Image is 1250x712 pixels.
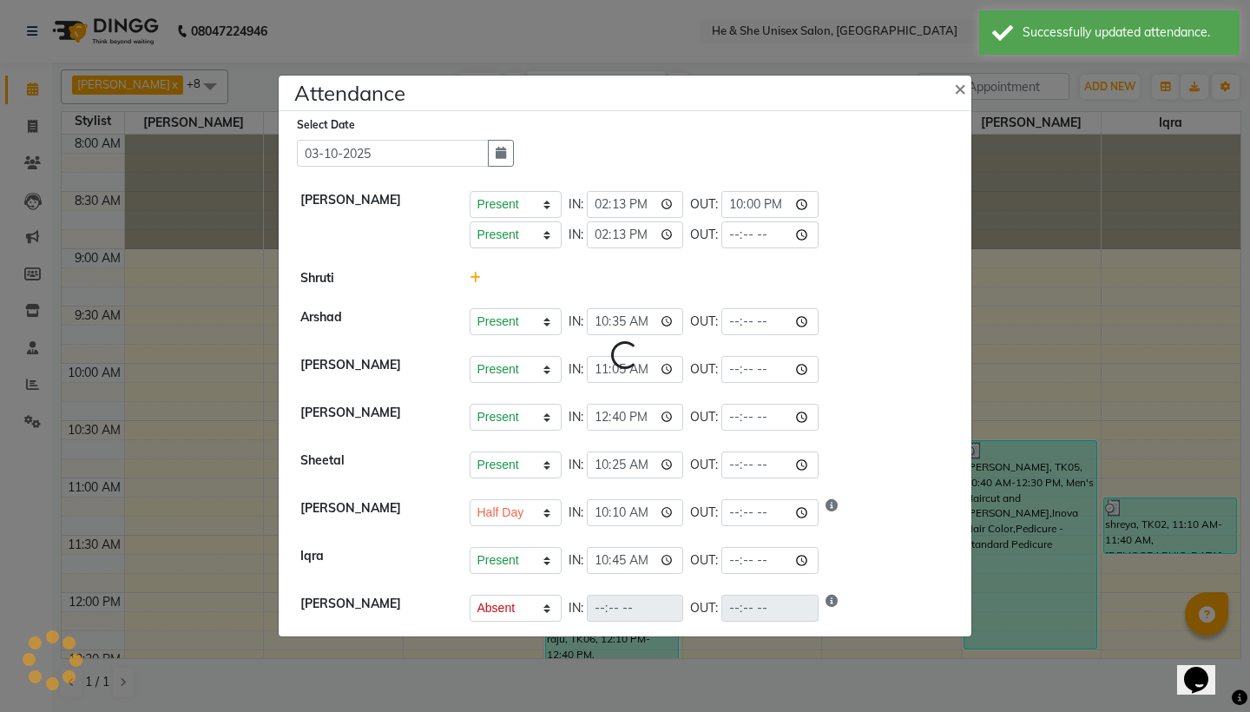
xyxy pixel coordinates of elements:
div: Arshad [287,308,457,335]
div: Iqra [287,547,457,574]
span: × [954,75,966,101]
div: Sheetal [287,452,457,478]
h4: Attendance [294,77,405,109]
span: IN: [569,360,583,379]
span: IN: [569,226,583,244]
label: Select Date [297,117,355,133]
span: OUT: [690,313,718,331]
span: OUT: [690,456,718,474]
span: OUT: [690,195,718,214]
div: Successfully updated attendance. [1023,23,1227,42]
span: OUT: [690,408,718,426]
input: Select date [297,140,489,167]
iframe: chat widget [1177,643,1233,695]
div: [PERSON_NAME] [287,499,457,526]
div: [PERSON_NAME] [287,191,457,248]
span: IN: [569,504,583,522]
span: OUT: [690,226,718,244]
span: IN: [569,195,583,214]
span: IN: [569,313,583,331]
span: IN: [569,599,583,617]
div: [PERSON_NAME] [287,356,457,383]
i: Show reason [826,499,838,526]
span: IN: [569,456,583,474]
div: [PERSON_NAME] [287,595,457,622]
span: OUT: [690,360,718,379]
div: Shruti [287,269,457,287]
div: [PERSON_NAME] [287,404,457,431]
span: IN: [569,408,583,426]
span: OUT: [690,551,718,570]
span: OUT: [690,599,718,617]
span: OUT: [690,504,718,522]
button: Close [940,63,984,112]
i: Show reason [826,595,838,622]
span: IN: [569,551,583,570]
